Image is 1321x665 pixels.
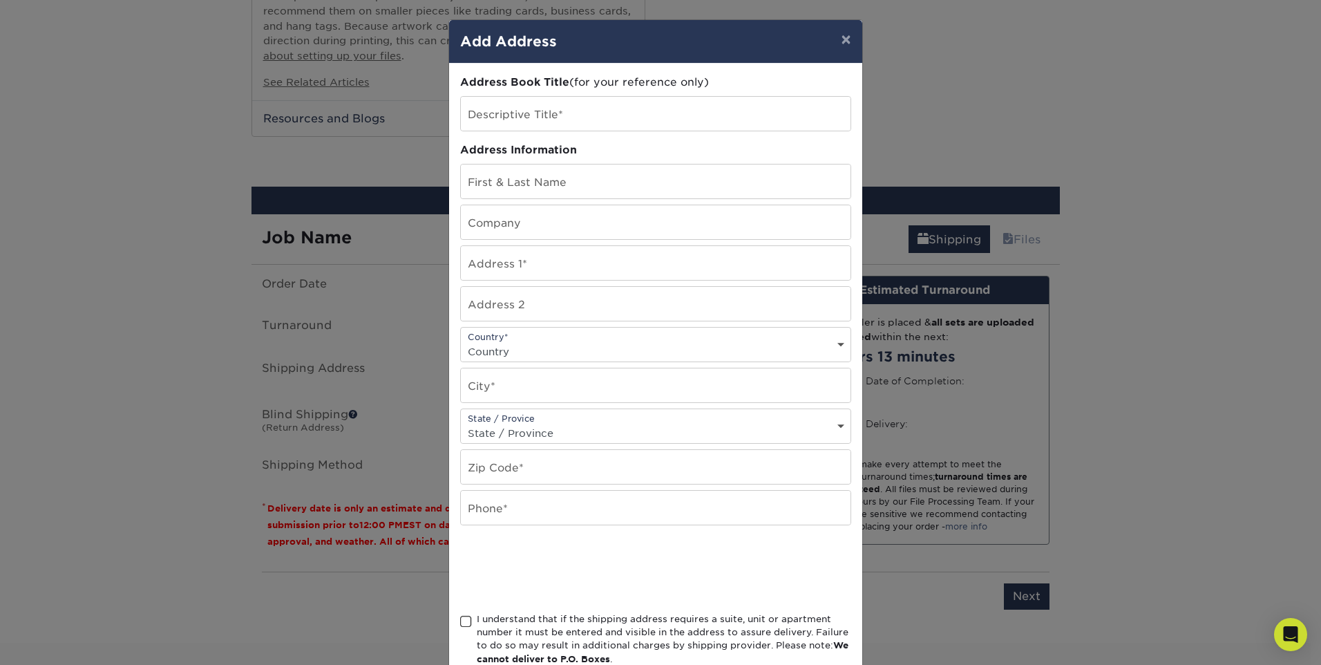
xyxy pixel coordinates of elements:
div: Address Information [460,142,851,158]
div: Open Intercom Messenger [1274,618,1307,651]
b: We cannot deliver to P.O. Boxes [477,640,848,664]
button: × [830,20,862,59]
div: (for your reference only) [460,75,851,91]
h4: Add Address [460,31,851,52]
iframe: reCAPTCHA [460,542,670,596]
span: Address Book Title [460,75,569,88]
